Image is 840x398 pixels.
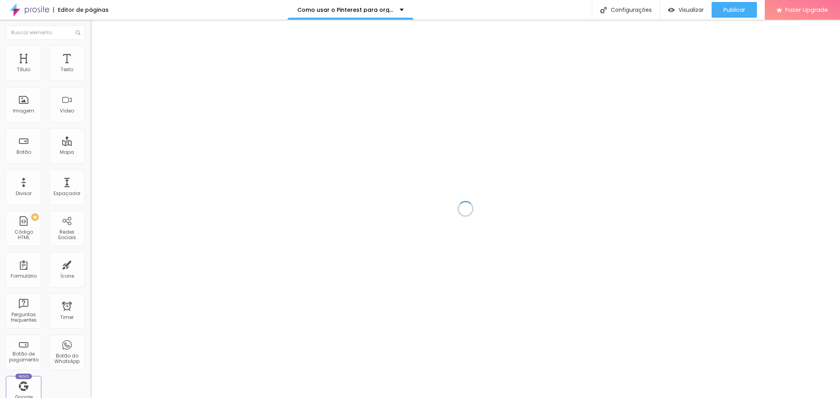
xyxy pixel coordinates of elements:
div: Título [17,67,30,72]
div: Botão de pagamento [8,351,39,363]
div: Código HTML [8,229,39,241]
span: Publicar [723,7,745,13]
div: Divisor [16,191,32,196]
div: Perguntas frequentes [8,312,39,323]
div: Ícone [60,273,74,279]
div: Formulário [11,273,37,279]
div: Imagem [13,108,34,114]
div: Editor de páginas [53,7,109,13]
img: view-1.svg [668,7,675,13]
span: Fazer Upgrade [785,6,828,13]
div: Botão do WhatsApp [51,353,82,365]
div: Texto [61,67,73,72]
img: Icone [76,30,80,35]
div: Timer [60,315,74,320]
button: Visualizar [660,2,712,18]
div: Mapa [60,149,74,155]
button: Publicar [712,2,757,18]
span: Visualizar [679,7,704,13]
div: Botão [17,149,31,155]
img: Icone [600,7,607,13]
input: Buscar elemento [6,26,85,40]
div: Vídeo [60,108,74,114]
p: Como usar o Pinterest para organizar o casamento [297,7,394,13]
div: Redes Sociais [51,229,82,241]
div: Espaçador [54,191,80,196]
div: Novo [15,374,32,379]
